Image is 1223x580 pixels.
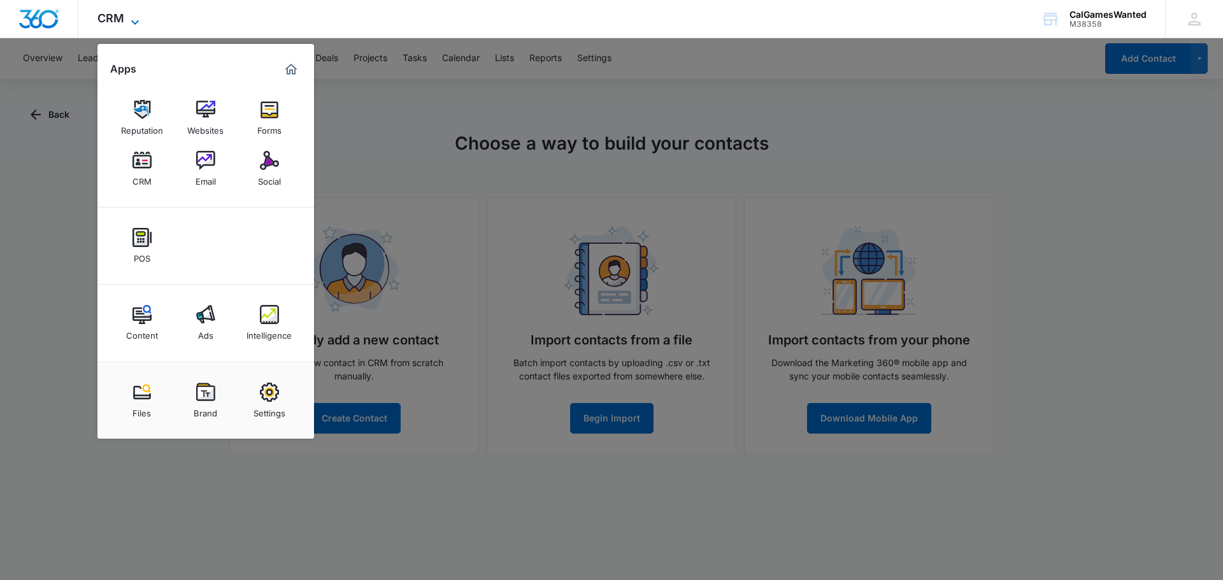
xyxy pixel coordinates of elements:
[187,119,224,136] div: Websites
[198,324,213,341] div: Ads
[1069,10,1147,20] div: account name
[182,145,230,193] a: Email
[245,94,294,142] a: Forms
[257,119,282,136] div: Forms
[245,299,294,347] a: Intelligence
[118,145,166,193] a: CRM
[126,324,158,341] div: Content
[254,402,285,418] div: Settings
[97,11,124,25] span: CRM
[194,402,217,418] div: Brand
[182,376,230,425] a: Brand
[134,247,150,264] div: POS
[132,170,152,187] div: CRM
[118,94,166,142] a: Reputation
[182,94,230,142] a: Websites
[121,119,163,136] div: Reputation
[245,145,294,193] a: Social
[110,63,136,75] h2: Apps
[196,170,216,187] div: Email
[247,324,292,341] div: Intelligence
[118,376,166,425] a: Files
[245,376,294,425] a: Settings
[132,402,151,418] div: Files
[118,222,166,270] a: POS
[281,59,301,80] a: Marketing 360® Dashboard
[182,299,230,347] a: Ads
[118,299,166,347] a: Content
[1069,20,1147,29] div: account id
[258,170,281,187] div: Social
